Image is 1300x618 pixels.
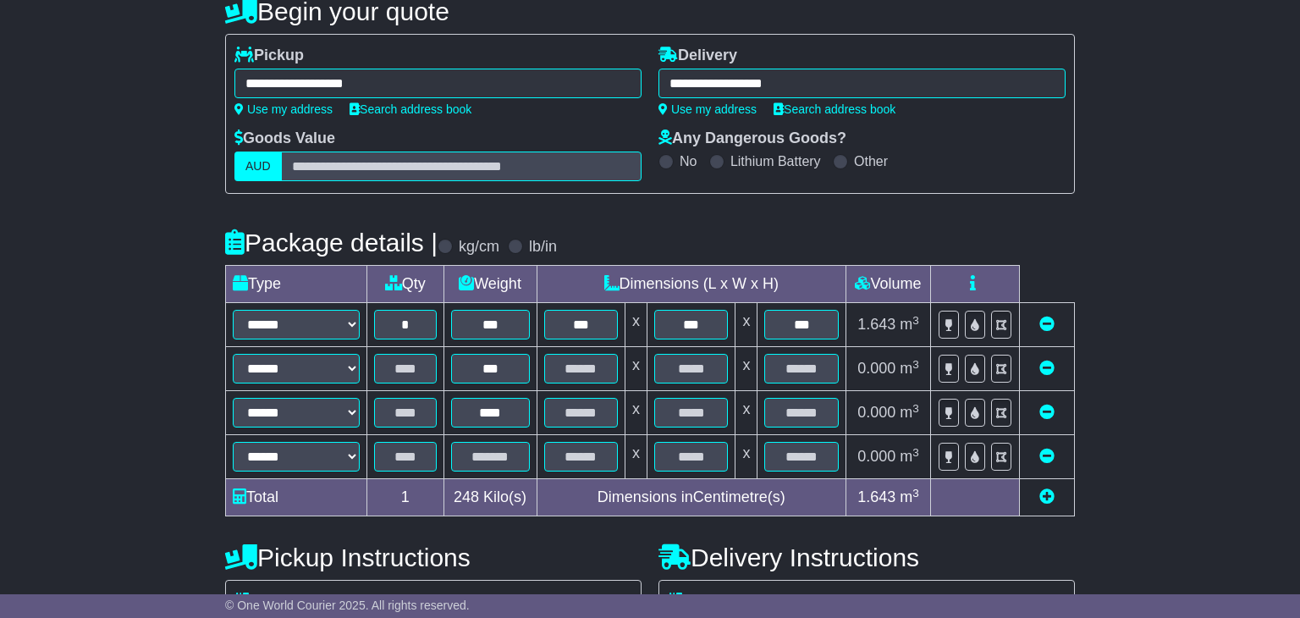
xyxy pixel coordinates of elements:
[225,599,470,612] span: © One World Courier 2025. All rights reserved.
[912,487,919,499] sup: 3
[857,488,895,505] span: 1.643
[857,448,895,465] span: 0.000
[529,238,557,257] label: lb/in
[735,347,757,391] td: x
[900,360,919,377] span: m
[1039,488,1055,505] a: Add new item
[459,238,499,257] label: kg/cm
[735,435,757,479] td: x
[234,102,333,116] a: Use my address
[537,479,846,516] td: Dimensions in Centimetre(s)
[857,404,895,421] span: 0.000
[1039,360,1055,377] a: Remove this item
[658,47,737,65] label: Delivery
[857,316,895,333] span: 1.643
[226,266,367,303] td: Type
[367,479,444,516] td: 1
[537,266,846,303] td: Dimensions (L x W x H)
[900,448,919,465] span: m
[1039,404,1055,421] a: Remove this item
[774,102,895,116] a: Search address book
[226,479,367,516] td: Total
[900,488,919,505] span: m
[658,130,846,148] label: Any Dangerous Goods?
[625,391,647,435] td: x
[730,153,821,169] label: Lithium Battery
[234,152,282,181] label: AUD
[367,266,444,303] td: Qty
[625,347,647,391] td: x
[735,391,757,435] td: x
[857,360,895,377] span: 0.000
[443,479,537,516] td: Kilo(s)
[912,402,919,415] sup: 3
[735,303,757,347] td: x
[680,153,697,169] label: No
[225,544,642,571] h4: Pickup Instructions
[625,435,647,479] td: x
[234,47,304,65] label: Pickup
[900,404,919,421] span: m
[912,314,919,327] sup: 3
[658,544,1075,571] h4: Delivery Instructions
[846,266,930,303] td: Volume
[900,316,919,333] span: m
[443,266,537,303] td: Weight
[234,130,335,148] label: Goods Value
[1039,316,1055,333] a: Remove this item
[1039,448,1055,465] a: Remove this item
[225,229,438,257] h4: Package details |
[234,593,354,611] label: Address Type
[912,446,919,459] sup: 3
[912,358,919,371] sup: 3
[658,102,757,116] a: Use my address
[350,102,471,116] a: Search address book
[454,488,479,505] span: 248
[854,153,888,169] label: Other
[668,593,787,611] label: Address Type
[625,303,647,347] td: x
